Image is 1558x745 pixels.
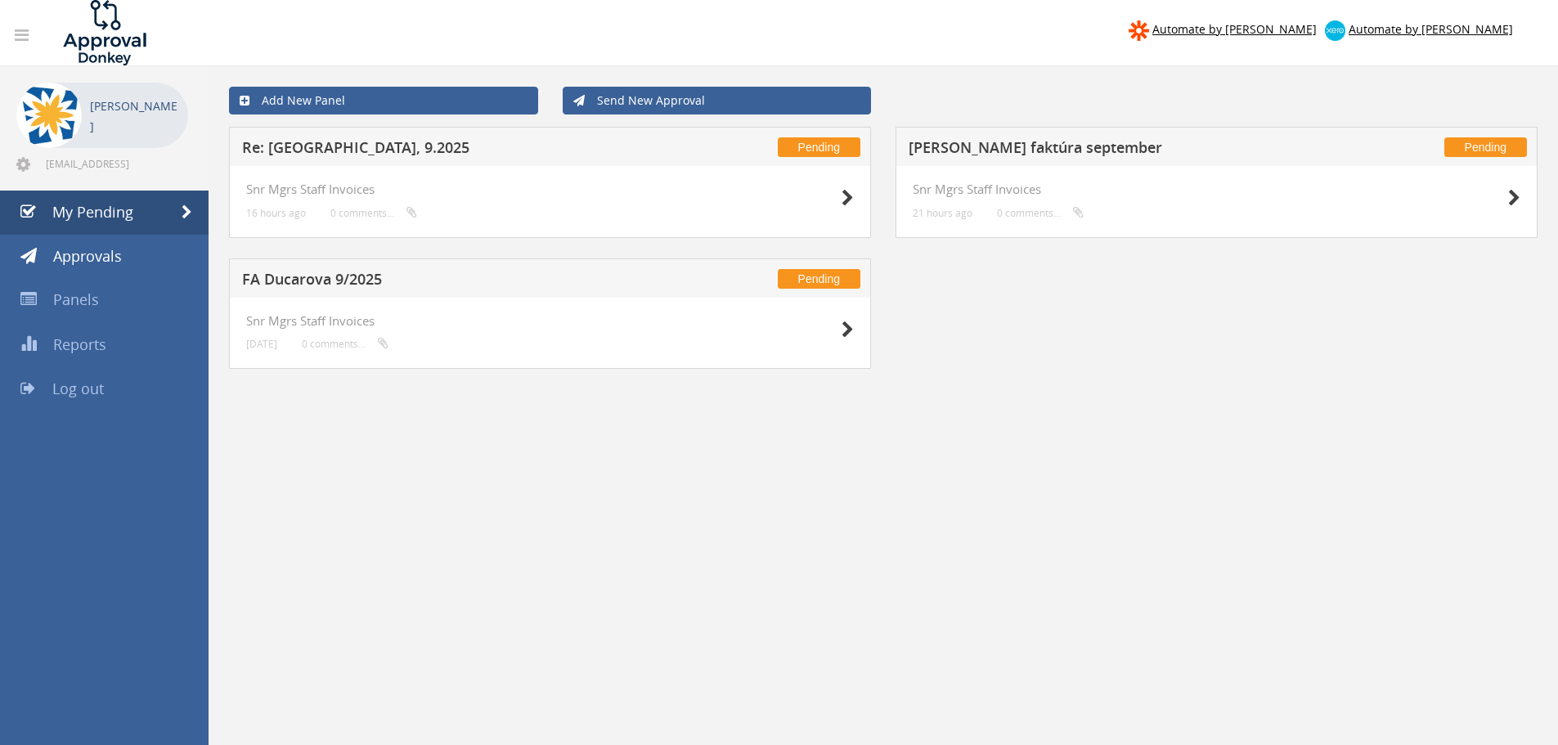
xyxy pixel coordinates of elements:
[246,338,277,350] small: [DATE]
[246,207,306,219] small: 16 hours ago
[242,272,673,292] h5: FA Ducarova 9/2025
[52,202,133,222] span: My Pending
[913,207,972,219] small: 21 hours ago
[563,87,872,114] a: Send New Approval
[53,334,106,354] span: Reports
[1129,20,1149,41] img: zapier-logomark.png
[52,379,104,398] span: Log out
[909,140,1340,160] h5: [PERSON_NAME] faktúra september
[1444,137,1527,157] span: Pending
[246,314,854,328] h4: Snr Mgrs Staff Invoices
[1349,21,1513,37] span: Automate by [PERSON_NAME]
[242,140,673,160] h5: Re: [GEOGRAPHIC_DATA], 9.2025
[1325,20,1345,41] img: xero-logo.png
[302,338,388,350] small: 0 comments...
[46,157,185,170] span: [EMAIL_ADDRESS][DOMAIN_NAME]
[229,87,538,114] a: Add New Panel
[778,137,860,157] span: Pending
[778,269,860,289] span: Pending
[90,96,180,137] p: [PERSON_NAME]
[997,207,1084,219] small: 0 comments...
[1152,21,1317,37] span: Automate by [PERSON_NAME]
[53,246,122,266] span: Approvals
[53,289,99,309] span: Panels
[246,182,854,196] h4: Snr Mgrs Staff Invoices
[913,182,1520,196] h4: Snr Mgrs Staff Invoices
[330,207,417,219] small: 0 comments...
